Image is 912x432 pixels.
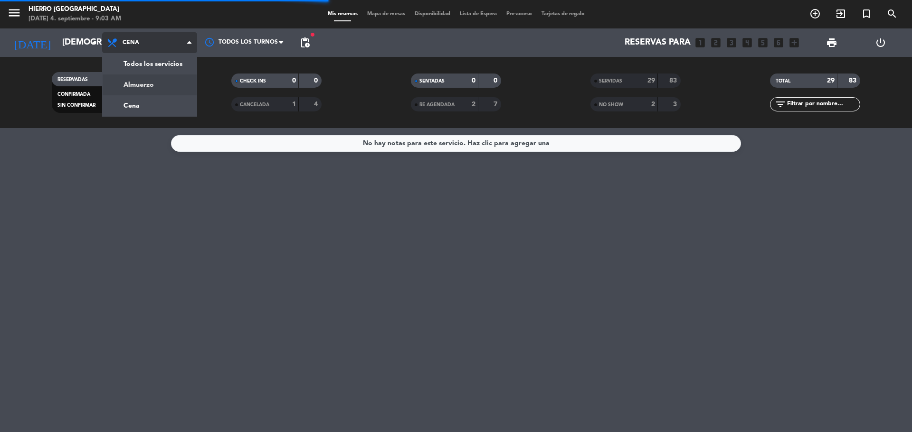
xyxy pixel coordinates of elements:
i: looks_two [710,37,722,49]
i: exit_to_app [835,8,846,19]
i: looks_5 [757,37,769,49]
i: search [886,8,898,19]
i: looks_one [694,37,706,49]
i: looks_6 [772,37,785,49]
div: No hay notas para este servicio. Haz clic para agregar una [363,138,550,149]
span: Mis reservas [323,11,362,17]
strong: 3 [673,101,679,108]
span: print [826,37,837,48]
div: Hierro [GEOGRAPHIC_DATA] [28,5,121,14]
strong: 1 [292,101,296,108]
input: Filtrar por nombre... [786,99,860,110]
strong: 0 [292,77,296,84]
strong: 0 [494,77,499,84]
span: Mapa de mesas [362,11,410,17]
i: power_settings_new [875,37,886,48]
strong: 83 [669,77,679,84]
span: pending_actions [299,37,311,48]
span: Reservas para [625,38,691,47]
i: filter_list [775,99,786,110]
span: TOTAL [776,79,790,83]
i: [DATE] [7,32,57,53]
i: arrow_drop_down [88,37,100,48]
span: SERVIDAS [599,79,622,83]
button: menu [7,6,21,23]
span: Cena [123,39,139,46]
span: Pre-acceso [502,11,537,17]
strong: 2 [651,101,655,108]
strong: 29 [647,77,655,84]
span: fiber_manual_record [310,32,315,37]
i: add_circle_outline [809,8,821,19]
span: Tarjetas de regalo [537,11,589,17]
span: SENTADAS [419,79,445,83]
strong: 2 [472,101,475,108]
strong: 0 [314,77,320,84]
span: CHECK INS [240,79,266,83]
i: add_box [788,37,800,49]
a: Almuerzo [103,74,197,95]
div: [DATE] 4. septiembre - 9:03 AM [28,14,121,24]
strong: 4 [314,101,320,108]
span: CANCELADA [240,102,269,107]
strong: 0 [472,77,475,84]
i: menu [7,6,21,20]
i: turned_in_not [861,8,872,19]
a: Cena [103,95,197,116]
span: SIN CONFIRMAR [57,103,95,108]
strong: 29 [827,77,835,84]
i: looks_4 [741,37,753,49]
div: LOG OUT [856,28,905,57]
strong: 7 [494,101,499,108]
strong: 83 [849,77,858,84]
span: CONFIRMADA [57,92,90,97]
span: RE AGENDADA [419,102,455,107]
span: NO SHOW [599,102,623,107]
span: Disponibilidad [410,11,455,17]
span: RESERVADAS [57,77,88,82]
a: Todos los servicios [103,54,197,74]
span: Lista de Espera [455,11,502,17]
i: looks_3 [725,37,738,49]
